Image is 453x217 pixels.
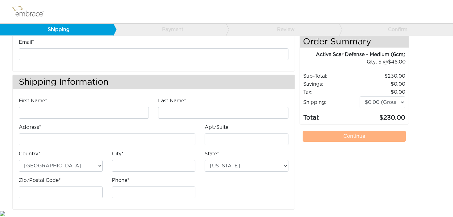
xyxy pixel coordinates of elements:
[11,4,51,19] img: logo.png
[300,34,409,48] h4: Order Summary
[359,108,406,123] td: 230.00
[303,80,359,88] td: Savings :
[13,75,295,89] h3: Shipping Information
[112,150,124,158] label: City*
[300,51,406,58] div: Active Scar Defense - Medium (6cm)
[303,96,359,108] td: Shipping:
[205,150,219,158] label: State*
[19,97,47,104] label: First Name*
[113,24,226,35] a: Payment
[19,124,41,131] label: Address*
[158,97,186,104] label: Last Name*
[303,72,359,80] td: Sub-Total:
[112,177,129,184] label: Phone*
[359,88,406,96] td: 0.00
[388,59,406,64] span: 46.00
[359,72,406,80] td: 230.00
[339,24,452,35] a: Confirm
[303,88,359,96] td: Tax:
[19,39,34,46] label: Email*
[19,177,61,184] label: Zip/Postal Code*
[226,24,339,35] a: Review
[359,80,406,88] td: 0.00
[19,150,40,158] label: Country*
[303,108,359,123] td: Total:
[205,124,228,131] label: Apt/Suite
[303,131,406,142] a: Continue
[308,58,406,66] div: 5 @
